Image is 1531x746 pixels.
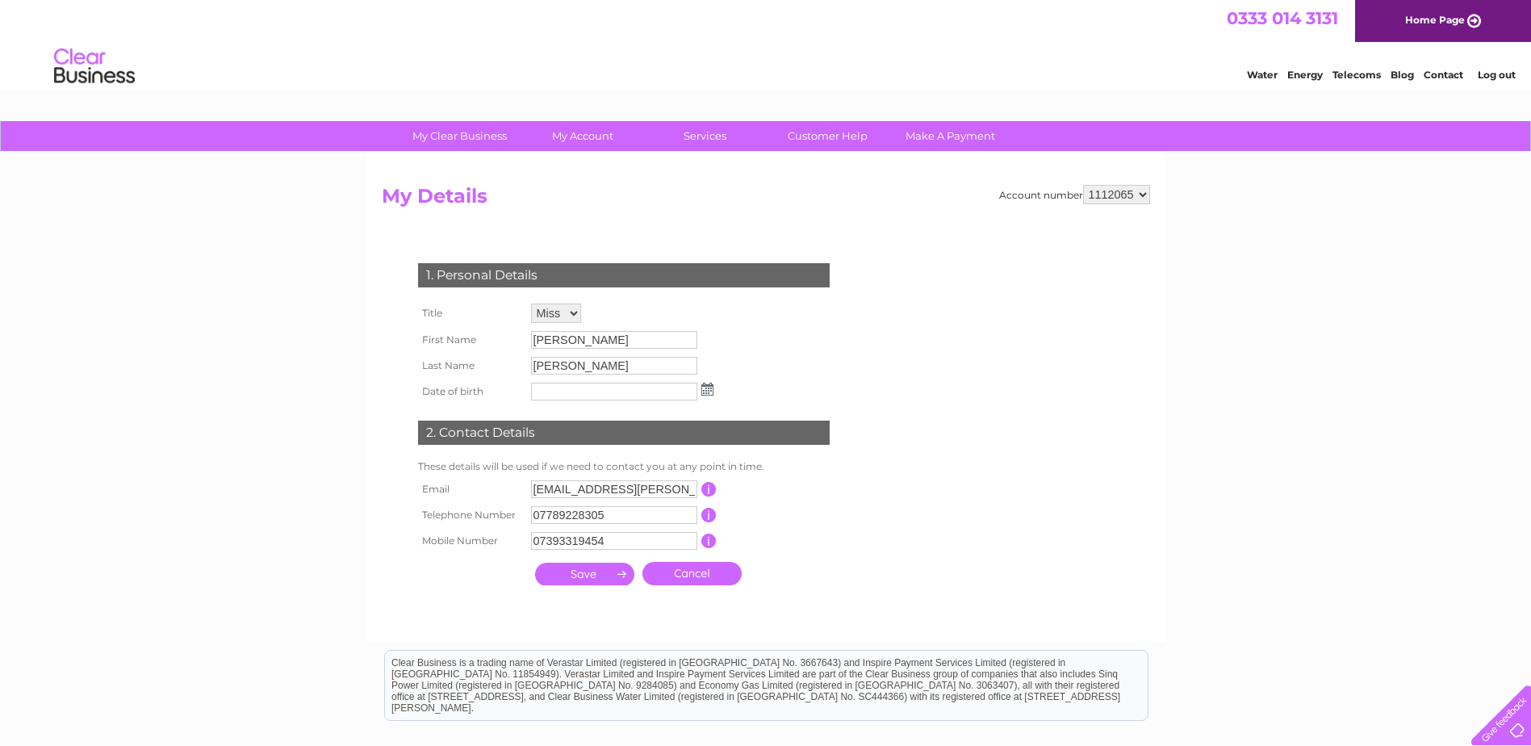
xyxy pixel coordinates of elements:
[414,502,527,528] th: Telephone Number
[393,121,526,151] a: My Clear Business
[1227,8,1338,28] a: 0333 014 3131
[642,562,742,585] a: Cancel
[385,9,1148,78] div: Clear Business is a trading name of Verastar Limited (registered in [GEOGRAPHIC_DATA] No. 3667643...
[414,476,527,502] th: Email
[1247,69,1278,81] a: Water
[1332,69,1381,81] a: Telecoms
[701,534,717,548] input: Information
[414,528,527,554] th: Mobile Number
[701,383,713,396] img: ...
[1287,69,1323,81] a: Energy
[414,353,527,379] th: Last Name
[53,42,136,91] img: logo.png
[414,379,527,404] th: Date of birth
[701,482,717,497] input: Information
[761,121,894,151] a: Customer Help
[884,121,1017,151] a: Make A Payment
[414,457,834,476] td: These details will be used if we need to contact you at any point in time.
[516,121,649,151] a: My Account
[638,121,772,151] a: Services
[414,300,527,327] th: Title
[999,185,1150,204] div: Account number
[701,508,717,522] input: Information
[414,327,527,353] th: First Name
[1478,69,1516,81] a: Log out
[418,421,830,445] div: 2. Contact Details
[535,563,634,585] input: Submit
[382,185,1150,216] h2: My Details
[1391,69,1414,81] a: Blog
[418,263,830,287] div: 1. Personal Details
[1424,69,1463,81] a: Contact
